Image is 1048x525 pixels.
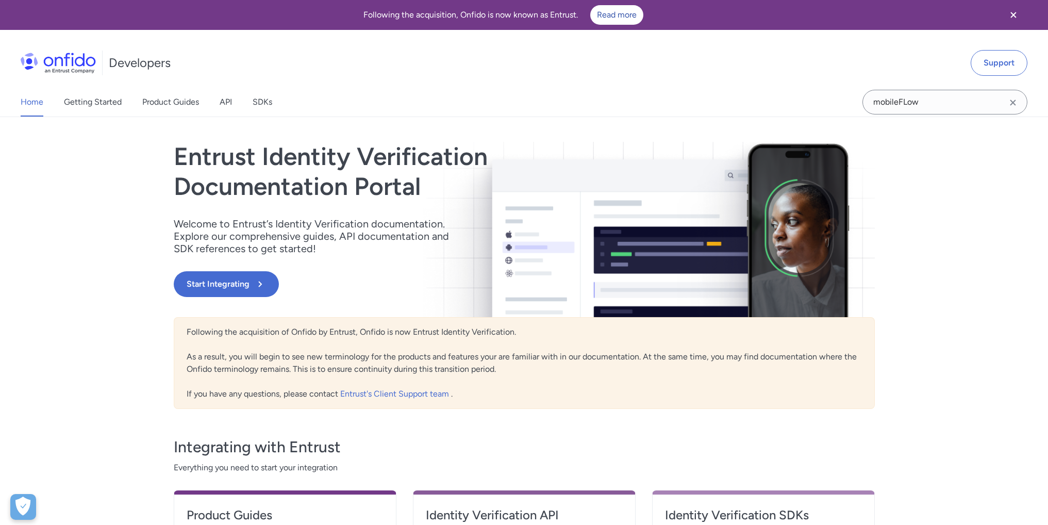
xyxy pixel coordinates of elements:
div: Cookie Preferences [10,494,36,520]
button: Start Integrating [174,271,279,297]
a: Support [971,50,1027,76]
a: API [220,88,232,117]
h4: Identity Verification API [426,507,623,523]
a: Getting Started [64,88,122,117]
svg: Close banner [1007,9,1020,21]
p: Welcome to Entrust’s Identity Verification documentation. Explore our comprehensive guides, API d... [174,218,462,255]
span: Everything you need to start your integration [174,462,875,474]
a: Entrust's Client Support team [340,389,451,399]
h3: Integrating with Entrust [174,437,875,457]
svg: Clear search field button [1007,96,1019,109]
a: Read more [590,5,643,25]
h1: Developers [109,55,171,71]
a: SDKs [253,88,272,117]
h4: Product Guides [187,507,384,523]
div: Following the acquisition of Onfido by Entrust, Onfido is now Entrust Identity Verification. As a... [174,317,875,409]
a: Start Integrating [174,271,664,297]
h1: Entrust Identity Verification Documentation Portal [174,142,664,201]
button: Close banner [994,2,1033,28]
a: Product Guides [142,88,199,117]
h4: Identity Verification SDKs [665,507,862,523]
input: Onfido search input field [862,90,1027,114]
div: Following the acquisition, Onfido is now known as Entrust. [12,5,994,25]
img: Onfido Logo [21,53,96,73]
a: Home [21,88,43,117]
button: Open Preferences [10,494,36,520]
